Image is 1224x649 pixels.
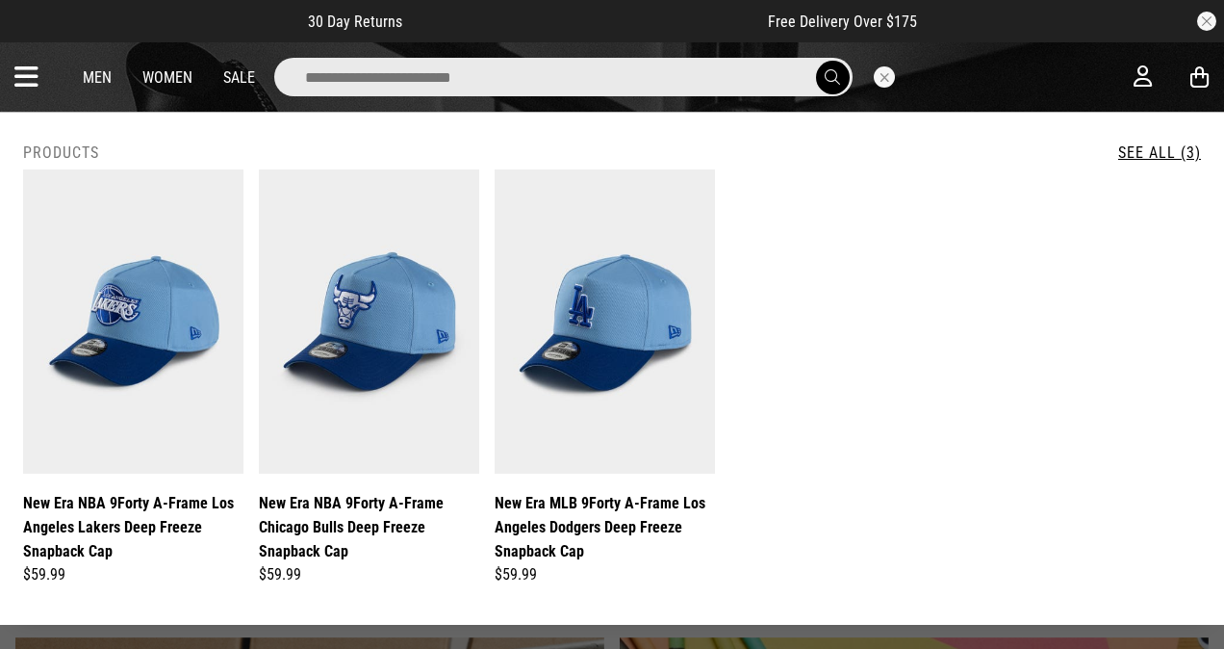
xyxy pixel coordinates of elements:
a: New Era NBA 9Forty A-Frame Los Angeles Lakers Deep Freeze Snapback Cap [23,491,243,563]
div: $59.99 [259,563,479,586]
a: See All (3) [1118,143,1201,162]
a: New Era NBA 9Forty A-Frame Chicago Bulls Deep Freeze Snapback Cap [259,491,479,563]
div: $59.99 [495,563,715,586]
img: New Era Mlb 9forty A-frame Los Angeles Dodgers Deep Freeze Snapback Cap in Blue [495,169,715,474]
span: Free Delivery Over $175 [768,13,917,31]
button: Open LiveChat chat widget [15,8,73,65]
a: Women [142,68,192,87]
div: $59.99 [23,563,243,586]
button: Close search [874,66,895,88]
img: New Era Nba 9forty A-frame Los Angeles Lakers Deep Freeze Snapback Cap in Blue [23,169,243,474]
a: New Era MLB 9Forty A-Frame Los Angeles Dodgers Deep Freeze Snapback Cap [495,491,715,563]
h2: Products [23,143,99,162]
span: 30 Day Returns [308,13,402,31]
a: Men [83,68,112,87]
iframe: Customer reviews powered by Trustpilot [441,12,729,31]
img: New Era Nba 9forty A-frame Chicago Bulls Deep Freeze Snapback Cap in Blue [259,169,479,474]
a: Sale [223,68,255,87]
